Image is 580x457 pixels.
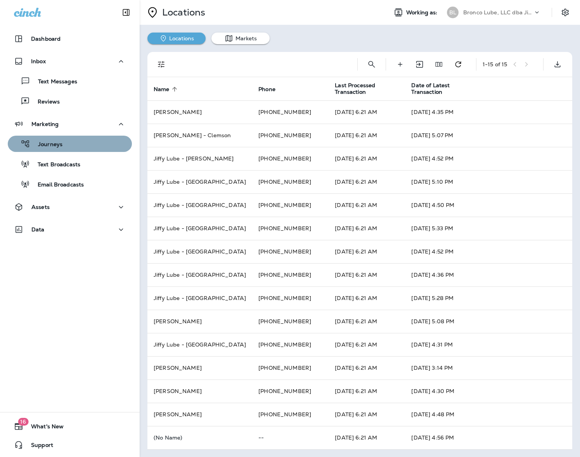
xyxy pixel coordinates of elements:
button: Import Locations [412,57,427,72]
p: Marketing [31,121,59,127]
button: Support [8,437,132,453]
button: Journeys [8,136,132,152]
p: Dashboard [31,36,61,42]
button: Filters [154,57,169,72]
td: [PERSON_NAME] [147,100,252,124]
td: [PHONE_NUMBER] [252,124,329,147]
button: Search Locations [364,57,379,72]
button: Inbox [8,53,132,69]
td: [PERSON_NAME] [147,403,252,426]
td: [DATE] 5:08 PM [405,310,572,333]
td: [DATE] 6:21 AM [329,333,405,356]
td: [DATE] 6:21 AM [329,263,405,286]
span: Name [154,86,170,93]
td: Jiffy Lube - [GEOGRAPHIC_DATA] [147,286,252,310]
td: [DATE] 4:35 PM [405,100,572,124]
span: Last Processed Transaction [335,82,402,95]
p: Data [31,226,45,233]
td: [PHONE_NUMBER] [252,403,329,426]
td: Jiffy Lube - [GEOGRAPHIC_DATA] [147,263,252,286]
td: [PHONE_NUMBER] [252,170,329,193]
td: [PHONE_NUMBER] [252,100,329,124]
td: [DATE] 6:21 AM [329,170,405,193]
td: [DATE] 6:21 AM [329,426,405,449]
td: [PHONE_NUMBER] [252,356,329,379]
span: What's New [23,423,64,433]
td: [DATE] 6:21 AM [329,403,405,426]
td: [PERSON_NAME] [147,379,252,403]
td: [PHONE_NUMBER] [252,310,329,333]
p: (No Name) [154,435,246,441]
td: Jiffy Lube - [GEOGRAPHIC_DATA] [147,193,252,217]
span: Refresh transaction statistics [450,60,466,67]
td: [DATE] 6:21 AM [329,240,405,263]
td: [DATE] 5:10 PM [405,170,572,193]
td: [PHONE_NUMBER] [252,193,329,217]
p: Assets [31,204,50,210]
td: Jiffy Lube - [GEOGRAPHIC_DATA] [147,333,252,356]
span: Support [23,442,53,451]
p: Email Broadcasts [30,181,84,189]
p: Text Broadcasts [30,161,80,169]
button: Assets [8,199,132,215]
button: Locations [147,33,206,44]
td: [DATE] 4:30 PM [405,379,572,403]
td: [PHONE_NUMBER] [252,240,329,263]
span: Phone [258,86,275,93]
button: Markets [211,33,270,44]
td: [PERSON_NAME] - Clemson [147,124,252,147]
td: [DATE] 6:21 AM [329,124,405,147]
td: [DATE] 6:21 AM [329,147,405,170]
td: Jiffy Lube - [GEOGRAPHIC_DATA] [147,170,252,193]
span: 16 [18,418,28,426]
span: Phone [258,86,286,93]
span: Working as: [406,9,439,16]
td: [DATE] 5:28 PM [405,286,572,310]
button: Create Location [392,57,408,72]
td: [DATE] 6:21 AM [329,217,405,240]
p: Bronco Lube, LLC dba Jiffy Lube [463,9,533,16]
p: Journeys [30,141,62,148]
td: [PERSON_NAME] [147,356,252,379]
td: [PERSON_NAME] [147,310,252,333]
button: Text Broadcasts [8,156,132,172]
p: Text Messages [30,78,77,86]
td: [PHONE_NUMBER] [252,147,329,170]
button: Reviews [8,93,132,109]
td: Jiffy Lube - [GEOGRAPHIC_DATA] [147,240,252,263]
td: [PHONE_NUMBER] [252,379,329,403]
span: Last Processed Transaction [335,82,392,95]
td: [DATE] 6:21 AM [329,193,405,217]
button: Dashboard [8,31,132,47]
button: Edit Fields [431,57,447,72]
td: [DATE] 4:48 PM [405,403,572,426]
td: [DATE] 6:21 AM [329,100,405,124]
span: Name [154,86,180,93]
td: [DATE] 3:14 PM [405,356,572,379]
p: Locations [159,7,205,18]
button: Text Messages [8,73,132,89]
button: Settings [558,5,572,19]
span: Date of Latest Transaction [411,82,468,95]
td: Jiffy Lube - [GEOGRAPHIC_DATA] [147,217,252,240]
p: Reviews [30,98,60,106]
td: [DATE] 6:21 AM [329,310,405,333]
td: [DATE] 4:52 PM [405,147,572,170]
button: Email Broadcasts [8,176,132,192]
p: Inbox [31,58,46,64]
td: [PHONE_NUMBER] [252,333,329,356]
td: [DATE] 4:56 PM [405,426,572,449]
td: [DATE] 4:31 PM [405,333,572,356]
td: [DATE] 6:21 AM [329,356,405,379]
button: Marketing [8,116,132,132]
td: [DATE] 6:21 AM [329,286,405,310]
p: -- [258,435,322,441]
td: [DATE] 5:07 PM [405,124,572,147]
button: Collapse Sidebar [115,5,137,20]
td: [PHONE_NUMBER] [252,263,329,286]
button: Export as CSV [550,57,565,72]
td: [PHONE_NUMBER] [252,286,329,310]
div: 1 - 15 of 15 [483,61,507,67]
td: [DATE] 4:50 PM [405,193,572,217]
button: 16What's New [8,419,132,434]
